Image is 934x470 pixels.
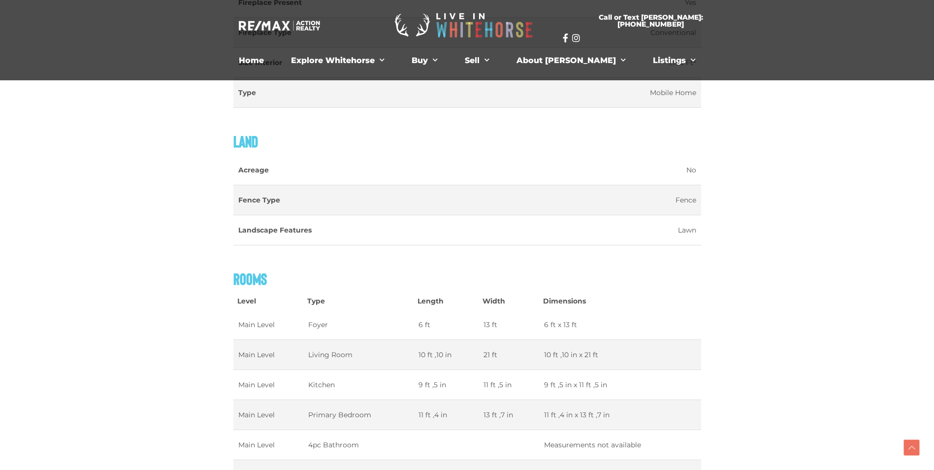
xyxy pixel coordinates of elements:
td: 13 ft ,7 in [479,400,539,430]
nav: Menu [196,51,738,70]
td: Mobile Home [462,78,701,108]
td: 11 ft ,5 in [479,369,539,400]
a: Explore Whitehorse [284,51,392,70]
th: Width [479,292,539,310]
th: Length [414,292,479,310]
td: 21 ft [479,339,539,369]
th: Type [303,292,414,310]
td: 9 ft ,5 in [414,369,479,400]
a: About [PERSON_NAME] [509,51,633,70]
td: Lawn [576,215,701,245]
td: 10 ft ,10 in [414,339,479,369]
a: Call or Text [PERSON_NAME]: [PHONE_NUMBER] [563,8,739,34]
th: Level [233,292,303,310]
a: Home [231,51,271,70]
a: Listings [645,51,703,70]
span: Call or Text [PERSON_NAME]: [PHONE_NUMBER] [575,14,727,28]
td: 11 ft ,4 in x 13 ft ,7 in [539,400,701,430]
strong: Type [238,88,256,97]
td: 6 ft x 13 ft [539,310,701,340]
strong: Acreage [238,166,269,174]
td: 11 ft ,4 in [414,400,479,430]
td: 13 ft [479,310,539,340]
td: Main Level [233,339,303,369]
h3: Land [233,133,701,150]
td: Measurements not available [539,430,701,460]
td: Main Level [233,400,303,430]
strong: Landscape Features [238,226,312,235]
td: 9 ft ,5 in x 11 ft ,5 in [539,369,701,400]
td: Primary Bedroom [303,400,414,430]
a: Buy [404,51,445,70]
td: 4pc Bathroom [303,430,414,460]
h3: Rooms [233,270,701,287]
td: Foyer [303,310,414,340]
th: Dimensions [539,292,701,310]
strong: Fence Type [238,196,280,204]
td: Fence [576,185,701,215]
td: Main Level [233,430,303,460]
td: 10 ft ,10 in x 21 ft [539,339,701,369]
td: 6 ft [414,310,479,340]
td: No [576,155,701,185]
td: Main Level [233,369,303,400]
td: Living Room [303,339,414,369]
a: Sell [457,51,497,70]
td: Kitchen [303,369,414,400]
td: Main Level [233,310,303,340]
